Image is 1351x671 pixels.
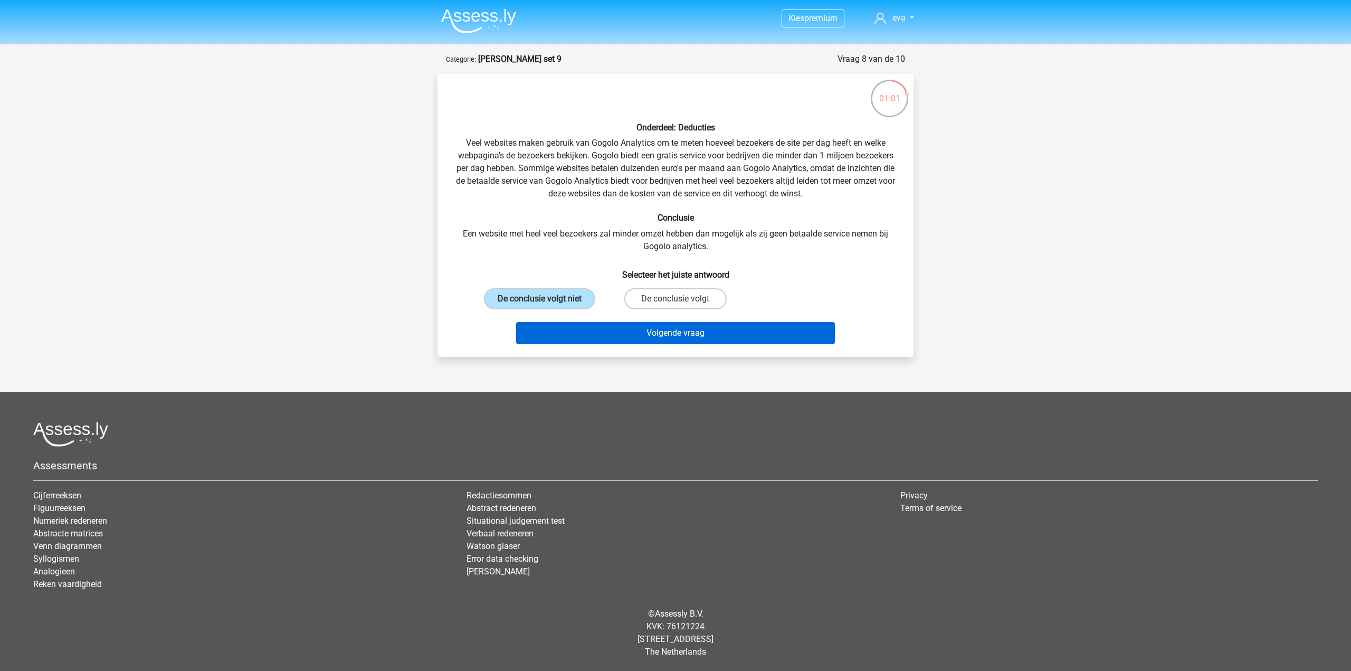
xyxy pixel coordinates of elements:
h5: Assessments [33,459,1318,472]
h6: Conclusie [454,213,897,223]
a: Venn diagrammen [33,541,102,551]
a: Situational judgement test [467,516,565,526]
span: eva [892,13,906,23]
a: Syllogismen [33,554,79,564]
a: Figuurreeksen [33,503,85,513]
a: Error data checking [467,554,538,564]
div: Veel websites maken gebruik van Gogolo Analytics om te meten hoeveel bezoekers de site per dag he... [442,82,909,348]
a: Assessly B.V. [655,609,703,619]
a: Abstracte matrices [33,528,103,538]
a: Reken vaardigheid [33,579,102,589]
div: Vraag 8 van de 10 [838,53,905,65]
a: eva [870,12,918,24]
a: [PERSON_NAME] [467,566,530,577]
div: © KVK: 76121224 [STREET_ADDRESS] The Netherlands [25,599,1326,667]
a: Verbaal redeneren [467,528,534,538]
a: Analogieen [33,566,75,577]
button: Volgende vraag [516,322,835,344]
small: Categorie: [446,55,476,63]
a: Numeriek redeneren [33,516,107,526]
strong: [PERSON_NAME] set 9 [478,54,562,64]
h6: Onderdeel: Deducties [454,122,897,133]
a: Privacy [900,490,928,500]
a: Terms of service [900,503,962,513]
a: Watson glaser [467,541,520,551]
a: Abstract redeneren [467,503,536,513]
div: 01:01 [870,79,909,105]
a: Kiespremium [782,11,844,25]
img: Assessly [441,8,516,33]
a: Cijferreeksen [33,490,81,500]
a: Redactiesommen [467,490,531,500]
span: premium [804,13,838,23]
label: De conclusie volgt niet [484,288,595,309]
span: Kies [788,13,804,23]
img: Assessly logo [33,422,108,447]
label: De conclusie volgt [624,288,726,309]
h6: Selecteer het juiste antwoord [454,261,897,280]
